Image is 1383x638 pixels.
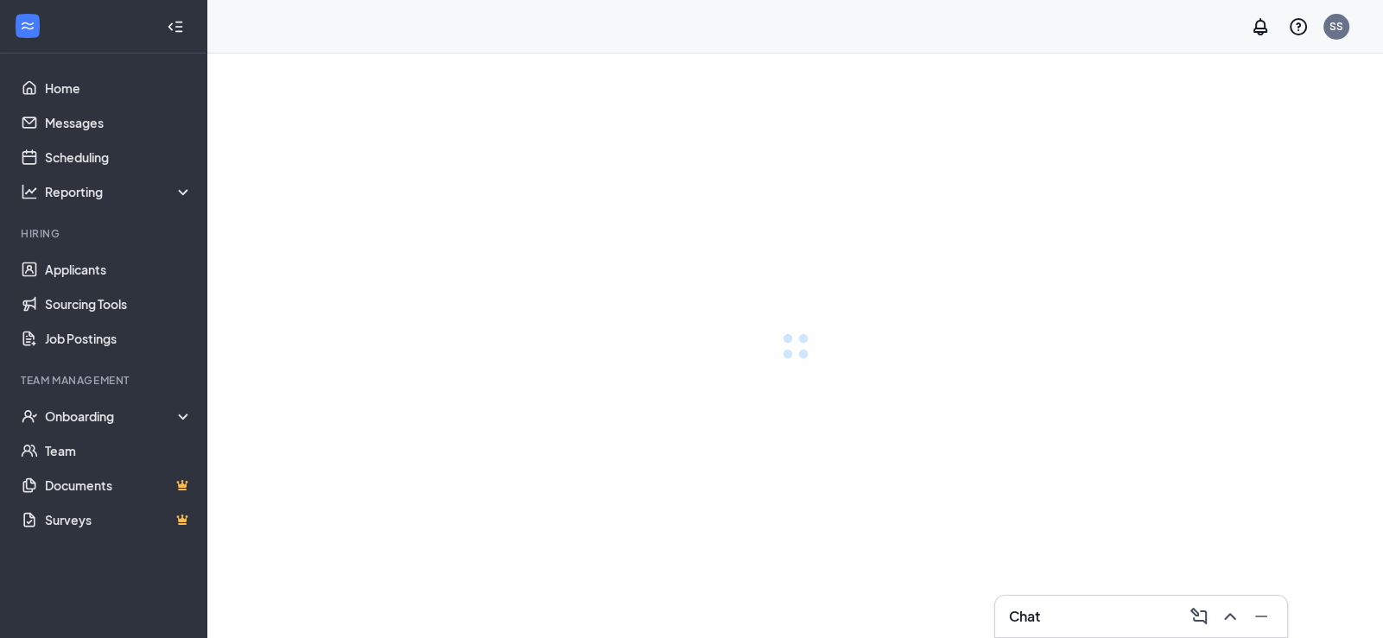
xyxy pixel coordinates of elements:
a: Applicants [45,252,193,287]
div: Team Management [21,373,189,388]
button: ChevronUp [1215,603,1242,630]
a: Home [45,71,193,105]
h3: Chat [1009,607,1040,626]
div: SS [1329,19,1343,34]
div: Reporting [45,183,193,200]
svg: ChevronUp [1220,606,1240,627]
a: SurveysCrown [45,502,193,537]
button: Minimize [1246,603,1273,630]
svg: Notifications [1250,16,1271,37]
svg: UserCheck [21,407,38,425]
svg: Minimize [1251,606,1272,627]
a: Messages [45,105,193,140]
div: Hiring [21,226,189,241]
svg: Analysis [21,183,38,200]
a: Team [45,433,193,468]
div: Onboarding [45,407,193,425]
svg: ComposeMessage [1189,606,1209,627]
button: ComposeMessage [1183,603,1211,630]
a: Sourcing Tools [45,287,193,321]
svg: Collapse [167,18,184,35]
svg: WorkstreamLogo [19,17,36,35]
svg: QuestionInfo [1288,16,1309,37]
a: Scheduling [45,140,193,174]
a: Job Postings [45,321,193,356]
a: DocumentsCrown [45,468,193,502]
